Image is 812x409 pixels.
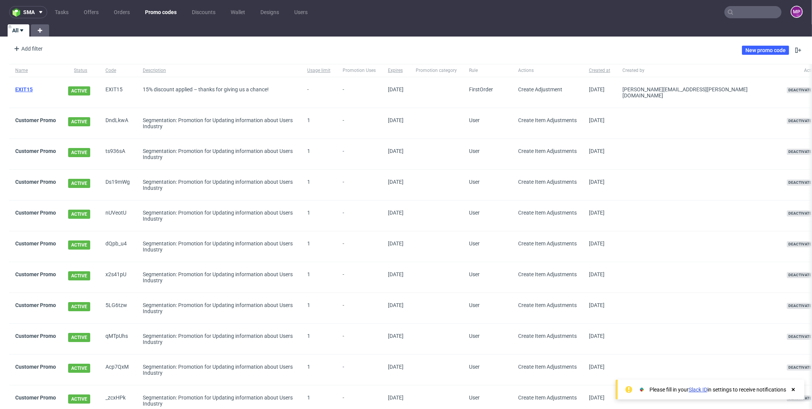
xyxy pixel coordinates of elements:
[9,6,47,18] button: sma
[388,302,404,308] span: [DATE]
[416,67,457,74] span: Promotion category
[13,8,23,17] img: logo
[15,210,56,216] a: Customer Promo
[15,302,56,308] a: Customer Promo
[388,179,404,185] span: [DATE]
[469,271,480,277] span: User
[343,210,376,222] span: -
[15,179,56,185] a: Customer Promo
[343,333,376,345] span: -
[518,210,577,216] span: Create Item Adjustments
[589,271,605,277] span: [DATE]
[143,179,295,191] div: Segmentation: Promotion for Updating information about Users Industry
[518,364,577,370] span: Create Item Adjustments
[307,86,330,99] span: -
[68,302,90,311] span: ACTIVE
[469,179,480,185] span: User
[68,179,90,188] span: ACTIVE
[105,240,131,253] span: dQpb_u4
[388,333,404,339] span: [DATE]
[388,148,404,154] span: [DATE]
[518,395,577,401] span: Create Item Adjustments
[307,179,310,185] span: 1
[469,210,480,216] span: User
[388,364,404,370] span: [DATE]
[307,271,310,277] span: 1
[15,240,56,247] a: Customer Promo
[518,117,577,123] span: Create Item Adjustments
[469,333,480,339] span: User
[68,333,90,342] span: ACTIVE
[15,364,56,370] a: Customer Promo
[388,210,404,216] span: [DATE]
[343,86,376,99] span: -
[187,6,220,18] a: Discounts
[469,117,480,123] span: User
[140,6,181,18] a: Promo codes
[105,302,131,314] span: 5LG6tzw
[68,148,90,157] span: ACTIVE
[8,24,29,37] a: All
[518,271,577,277] span: Create Item Adjustments
[105,148,131,160] span: ts936sA
[622,67,775,74] span: Created by
[589,302,605,308] span: [DATE]
[518,240,577,247] span: Create Item Adjustments
[343,67,376,74] span: Promotion Uses
[143,148,295,160] div: Segmentation: Promotion for Updating information about Users Industry
[68,395,90,404] span: ACTIVE
[343,302,376,314] span: -
[307,117,310,123] span: 1
[143,240,295,253] div: Segmentation: Promotion for Updating information about Users Industry
[469,364,480,370] span: User
[15,333,56,339] a: Customer Promo
[469,302,480,308] span: User
[589,179,605,185] span: [DATE]
[343,117,376,129] span: -
[518,302,577,308] span: Create Item Adjustments
[68,117,90,126] span: ACTIVE
[469,148,480,154] span: User
[15,67,56,74] span: Name
[256,6,284,18] a: Designs
[105,117,131,129] span: DndLkwA
[343,148,376,160] span: -
[469,395,480,401] span: User
[791,6,802,17] figcaption: MP
[307,302,310,308] span: 1
[307,364,310,370] span: 1
[343,240,376,253] span: -
[388,67,404,74] span: Expires
[622,86,775,99] div: [PERSON_NAME][EMAIL_ADDRESS][PERSON_NAME][DOMAIN_NAME]
[589,395,605,401] span: [DATE]
[105,395,131,407] span: _zcxHPk
[105,67,131,74] span: Code
[226,6,250,18] a: Wallet
[68,210,90,219] span: ACTIVE
[143,333,295,345] div: Segmentation: Promotion for Updating information about Users Industry
[307,395,310,401] span: 1
[143,86,295,92] div: 15% discount applied – thanks for giving us a chance!
[105,271,131,283] span: x2s41pU
[105,210,131,222] span: nUVeotU
[15,86,33,92] a: EXIT15
[307,210,310,216] span: 1
[518,86,562,92] span: Create Adjustment
[23,10,35,15] span: sma
[307,240,310,247] span: 1
[105,86,131,99] span: EXIT15
[589,240,605,247] span: [DATE]
[343,395,376,407] span: -
[143,395,295,407] div: Segmentation: Promotion for Updating information about Users Industry
[68,240,90,250] span: ACTIVE
[15,148,56,154] a: Customer Promo
[589,364,605,370] span: [DATE]
[290,6,312,18] a: Users
[589,210,605,216] span: [DATE]
[50,6,73,18] a: Tasks
[742,46,789,55] a: New promo code
[105,179,131,191] span: Ds19mWg
[307,148,310,154] span: 1
[15,395,56,401] a: Customer Promo
[143,117,295,129] div: Segmentation: Promotion for Updating information about Users Industry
